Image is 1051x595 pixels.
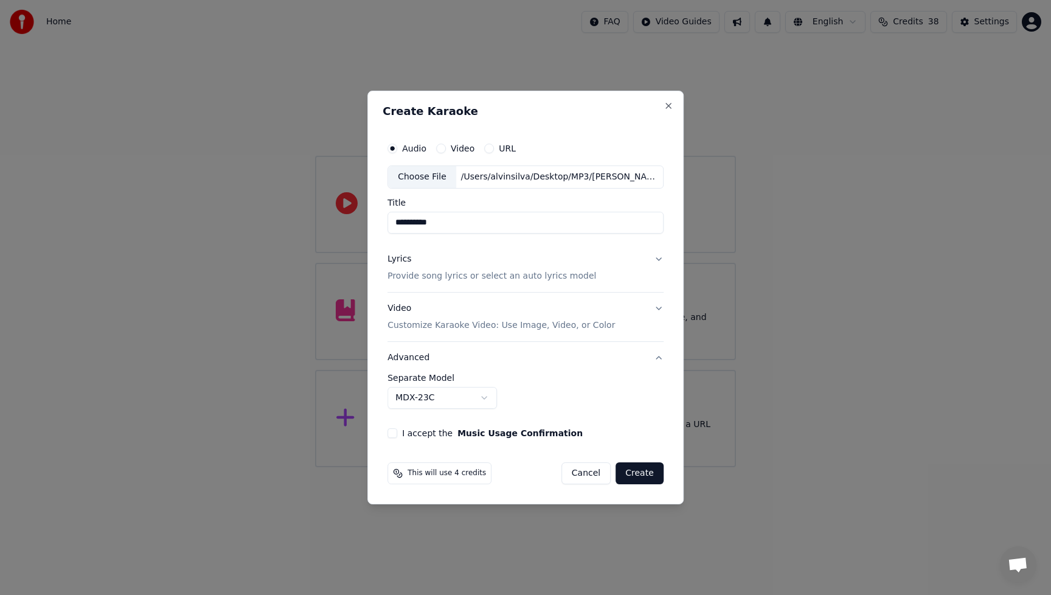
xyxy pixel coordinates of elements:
[451,144,474,153] label: Video
[387,293,664,341] button: VideoCustomize Karaoke Video: Use Image, Video, or Color
[457,429,583,437] button: I accept the
[387,319,615,332] p: Customize Karaoke Video: Use Image, Video, or Color
[387,374,664,382] label: Separate Model
[387,243,664,292] button: LyricsProvide song lyrics or select an auto lyrics model
[387,253,411,265] div: Lyrics
[387,342,664,374] button: Advanced
[387,270,596,282] p: Provide song lyrics or select an auto lyrics model
[402,144,426,153] label: Audio
[387,374,664,419] div: Advanced
[383,106,668,117] h2: Create Karaoke
[456,171,663,183] div: /Users/alvinsilva/Desktop/MP3/[PERSON_NAME] - I Miss You (Official Audio).mp3
[561,462,611,484] button: Cancel
[616,462,664,484] button: Create
[408,468,486,478] span: This will use 4 credits
[499,144,516,153] label: URL
[387,198,664,207] label: Title
[387,302,615,332] div: Video
[402,429,583,437] label: I accept the
[388,166,456,188] div: Choose File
